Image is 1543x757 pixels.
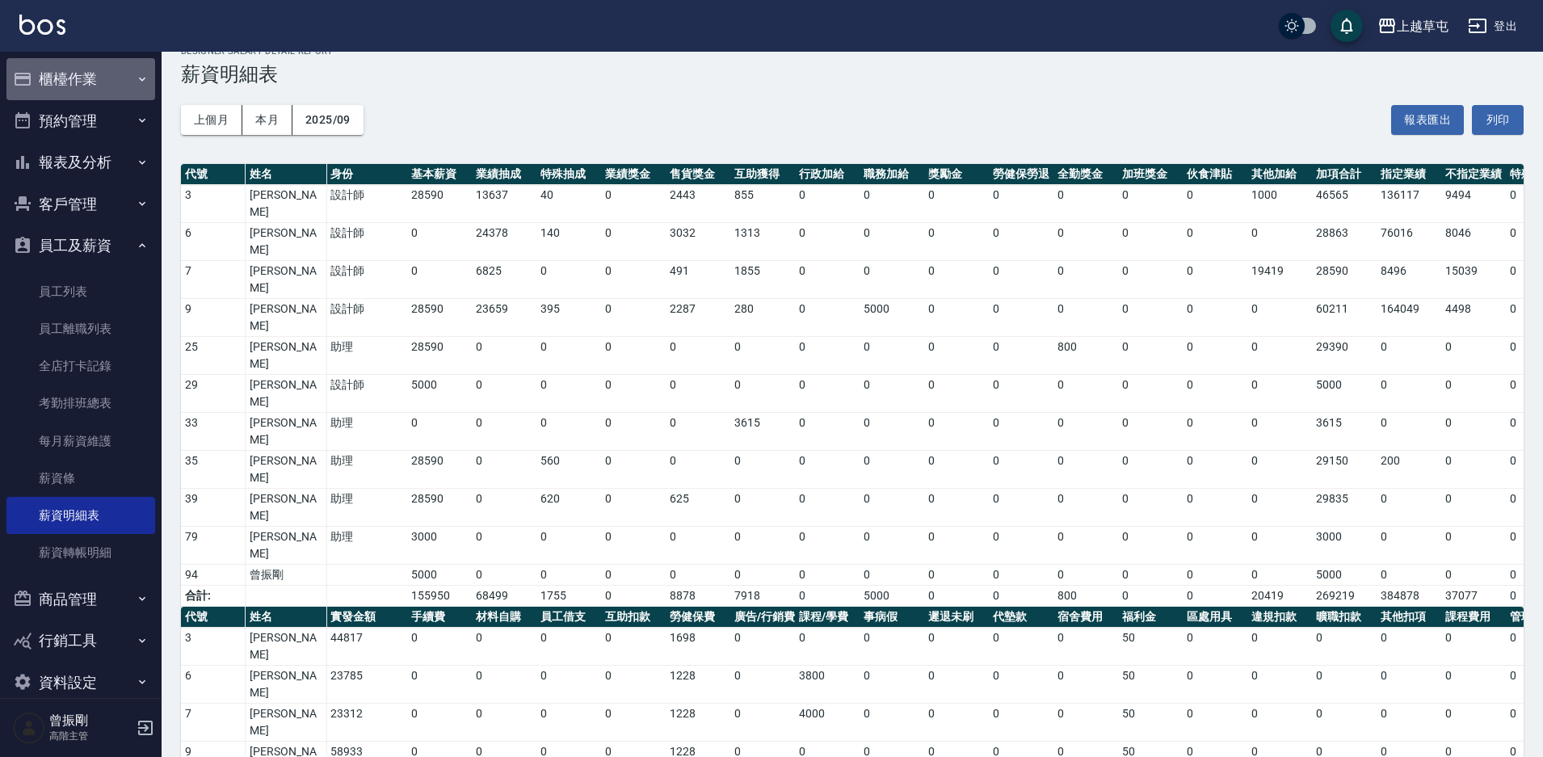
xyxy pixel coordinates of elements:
[924,527,989,565] td: 0
[246,164,326,185] th: 姓名
[1183,586,1247,607] td: 0
[472,164,536,185] th: 業績抽成
[407,261,472,299] td: 0
[1053,489,1118,527] td: 0
[860,261,924,299] td: 0
[407,164,472,185] th: 基本薪資
[1247,527,1312,565] td: 0
[989,586,1053,607] td: 0
[472,185,536,223] td: 13637
[989,223,1053,261] td: 0
[1377,164,1441,185] th: 指定業績
[181,413,246,451] td: 33
[924,489,989,527] td: 0
[1377,413,1441,451] td: 0
[407,565,472,586] td: 5000
[6,310,155,347] a: 員工離職列表
[326,299,407,337] td: 設計師
[536,375,601,413] td: 0
[181,299,246,337] td: 9
[666,261,730,299] td: 491
[407,413,472,451] td: 0
[666,375,730,413] td: 0
[1312,223,1377,261] td: 28863
[1053,164,1118,185] th: 全勤獎金
[246,489,326,527] td: [PERSON_NAME]
[536,185,601,223] td: 40
[601,586,666,607] td: 0
[1312,299,1377,337] td: 60211
[181,63,1524,86] h3: 薪資明細表
[181,223,246,261] td: 6
[1312,565,1377,586] td: 5000
[1441,375,1506,413] td: 0
[1377,489,1441,527] td: 0
[1441,586,1506,607] td: 37077
[730,223,795,261] td: 1313
[730,565,795,586] td: 0
[1461,11,1524,41] button: 登出
[795,337,860,375] td: 0
[1053,223,1118,261] td: 0
[246,223,326,261] td: [PERSON_NAME]
[1312,375,1377,413] td: 5000
[1312,527,1377,565] td: 3000
[1377,337,1441,375] td: 0
[601,164,666,185] th: 業績獎金
[601,451,666,489] td: 0
[860,413,924,451] td: 0
[1377,185,1441,223] td: 136117
[181,586,246,607] td: 合計:
[1377,223,1441,261] td: 76016
[795,164,860,185] th: 行政加給
[1247,223,1312,261] td: 0
[472,223,536,261] td: 24378
[1183,185,1247,223] td: 0
[1377,375,1441,413] td: 0
[1441,337,1506,375] td: 0
[1053,413,1118,451] td: 0
[6,100,155,142] button: 預約管理
[601,413,666,451] td: 0
[6,497,155,534] a: 薪資明細表
[1441,527,1506,565] td: 0
[181,527,246,565] td: 79
[860,586,924,607] td: 5000
[472,451,536,489] td: 0
[989,413,1053,451] td: 0
[666,489,730,527] td: 625
[924,413,989,451] td: 0
[19,15,65,35] img: Logo
[666,451,730,489] td: 0
[536,337,601,375] td: 0
[1371,10,1455,43] button: 上越草屯
[1247,185,1312,223] td: 1000
[536,299,601,337] td: 395
[1441,451,1506,489] td: 0
[6,225,155,267] button: 員工及薪資
[601,375,666,413] td: 0
[989,185,1053,223] td: 0
[407,527,472,565] td: 3000
[730,413,795,451] td: 3615
[795,223,860,261] td: 0
[795,261,860,299] td: 0
[1247,413,1312,451] td: 0
[1053,337,1118,375] td: 800
[1183,164,1247,185] th: 伙食津貼
[601,337,666,375] td: 0
[1118,375,1183,413] td: 0
[860,489,924,527] td: 0
[860,375,924,413] td: 0
[1377,527,1441,565] td: 0
[536,164,601,185] th: 特殊抽成
[326,337,407,375] td: 助理
[924,261,989,299] td: 0
[407,489,472,527] td: 28590
[1118,489,1183,527] td: 0
[666,185,730,223] td: 2443
[1331,10,1363,42] button: save
[1247,565,1312,586] td: 0
[407,299,472,337] td: 28590
[795,565,860,586] td: 0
